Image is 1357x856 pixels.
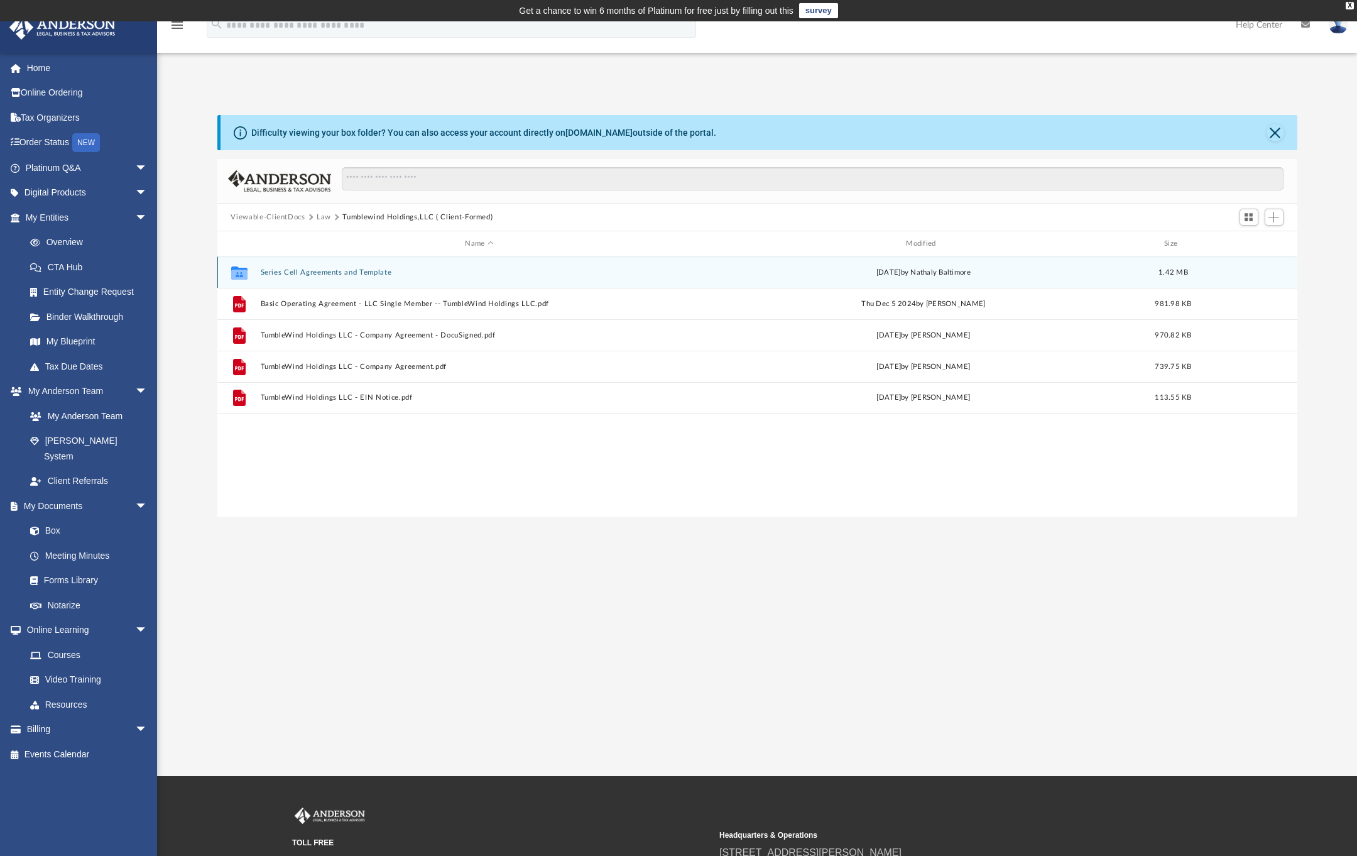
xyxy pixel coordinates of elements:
[704,361,1143,373] div: [DATE] by [PERSON_NAME]
[9,493,160,519] a: My Documentsarrow_drop_down
[342,167,1283,191] input: Search files and folders
[9,717,166,742] a: Billingarrow_drop_down
[1267,124,1284,141] button: Close
[9,618,160,643] a: Online Learningarrow_drop_down
[519,3,793,18] div: Get a chance to win 6 months of Platinum for free just by filling out this
[18,692,160,717] a: Resources
[9,105,166,130] a: Tax Organizers
[18,304,166,329] a: Binder Walkthrough
[259,238,698,250] div: Name
[9,180,166,206] a: Digital Productsarrow_drop_down
[18,469,160,494] a: Client Referrals
[292,837,711,848] small: TOLL FREE
[135,155,160,181] span: arrow_drop_down
[18,280,166,305] a: Entity Change Request
[9,205,166,230] a: My Entitiesarrow_drop_down
[9,55,166,80] a: Home
[210,17,224,31] i: search
[1155,300,1191,307] span: 981.98 KB
[18,255,166,280] a: CTA Hub
[9,742,166,767] a: Events Calendar
[231,212,305,223] button: Viewable-ClientDocs
[9,379,160,404] a: My Anderson Teamarrow_drop_down
[704,267,1143,278] div: [DATE] by Nathaly Baltimore
[1155,363,1191,370] span: 739.75 KB
[135,618,160,644] span: arrow_drop_down
[1265,209,1283,226] button: Add
[9,130,166,156] a: Order StatusNEW
[18,354,166,379] a: Tax Due Dates
[135,717,160,743] span: arrow_drop_down
[9,80,166,106] a: Online Ordering
[704,238,1142,250] div: Modified
[704,299,1143,310] div: Thu Dec 5 2024 by [PERSON_NAME]
[9,155,166,180] a: Platinum Q&Aarrow_drop_down
[799,3,838,18] a: survey
[170,18,185,33] i: menu
[18,543,160,568] a: Meeting Minutes
[135,493,160,519] span: arrow_drop_down
[170,24,185,33] a: menu
[18,642,160,667] a: Courses
[251,126,716,140] div: Difficulty viewing your box folder? You can also access your account directly on outside of the p...
[72,133,100,152] div: NEW
[342,212,493,223] button: Tumblewind Holdings,LLC ( Client-Formed)
[18,519,154,544] a: Box
[260,268,699,277] button: Series Cell Agreements and Template
[1155,394,1191,401] span: 113.55 KB
[217,256,1297,517] div: grid
[222,238,254,250] div: id
[18,568,154,593] a: Forms Library
[18,403,154,429] a: My Anderson Team
[1148,238,1198,250] div: Size
[260,331,699,339] button: TumbleWind Holdings LLC - Company Agreement - DocuSigned.pdf
[6,15,119,40] img: Anderson Advisors Platinum Portal
[317,212,331,223] button: Law
[704,330,1143,341] div: [DATE] by [PERSON_NAME]
[1346,2,1354,9] div: close
[1240,209,1258,226] button: Switch to Grid View
[704,392,1143,403] div: [DATE] by [PERSON_NAME]
[260,300,699,308] button: Basic Operating Agreement - LLC Single Member -- TumbleWind Holdings LLC.pdf
[260,393,699,402] button: TumbleWind Holdings LLC - EIN Notice.pdf
[260,363,699,371] button: TumbleWind Holdings LLC - Company Agreement.pdf
[1204,238,1292,250] div: id
[1329,16,1348,34] img: User Pic
[135,379,160,405] span: arrow_drop_down
[18,230,166,255] a: Overview
[292,808,368,824] img: Anderson Advisors Platinum Portal
[135,205,160,231] span: arrow_drop_down
[1155,332,1191,339] span: 970.82 KB
[18,593,160,618] a: Notarize
[18,329,160,354] a: My Blueprint
[719,830,1138,841] small: Headquarters & Operations
[565,128,633,138] a: [DOMAIN_NAME]
[135,180,160,206] span: arrow_drop_down
[18,667,154,693] a: Video Training
[1158,269,1188,276] span: 1.42 MB
[18,429,160,469] a: [PERSON_NAME] System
